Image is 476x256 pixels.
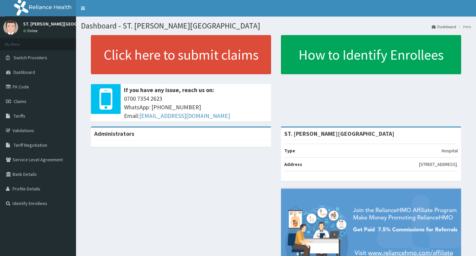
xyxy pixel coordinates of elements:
[81,22,471,30] h1: Dashboard - ST. [PERSON_NAME][GEOGRAPHIC_DATA]
[91,35,271,74] a: Click here to submit claims
[284,130,394,137] strong: ST. [PERSON_NAME][GEOGRAPHIC_DATA]
[124,94,268,120] span: 0700 7354 2623 WhatsApp: [PHONE_NUMBER] Email:
[432,24,456,29] a: Dashboard
[3,20,18,35] img: User Image
[281,35,461,74] a: How to Identify Enrollees
[14,98,26,104] span: Claims
[14,113,25,119] span: Tariffs
[14,55,47,61] span: Switch Providers
[457,24,471,29] li: Here
[23,22,106,26] p: ST. [PERSON_NAME][GEOGRAPHIC_DATA]
[124,86,214,94] b: If you have any issue, reach us on:
[139,112,230,120] a: [EMAIL_ADDRESS][DOMAIN_NAME]
[419,161,458,168] p: [STREET_ADDRESS].
[94,130,134,137] b: Administrators
[14,142,47,148] span: Tariff Negotiation
[284,148,295,154] b: Type
[14,69,35,75] span: Dashboard
[284,161,302,167] b: Address
[442,147,458,154] p: Hospital
[23,28,39,33] a: Online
